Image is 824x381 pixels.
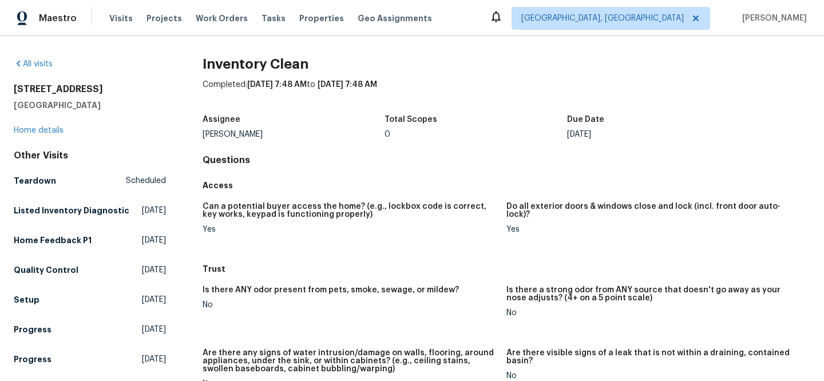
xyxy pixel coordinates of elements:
span: Properties [299,13,344,24]
h5: Access [203,180,810,191]
h2: [STREET_ADDRESS] [14,84,166,95]
div: Yes [506,225,801,233]
span: Projects [146,13,182,24]
a: Progress[DATE] [14,319,166,340]
h5: Listed Inventory Diagnostic [14,205,129,216]
a: Home details [14,126,64,134]
span: [DATE] [142,324,166,335]
span: Geo Assignments [358,13,432,24]
span: Work Orders [196,13,248,24]
span: [DATE] 7:48 AM [247,81,307,89]
h5: Assignee [203,116,240,124]
div: Completed: to [203,79,810,109]
a: Setup[DATE] [14,289,166,310]
h5: [GEOGRAPHIC_DATA] [14,100,166,111]
h2: Inventory Clean [203,58,810,70]
h5: Is there ANY odor present from pets, smoke, sewage, or mildew? [203,286,459,294]
div: [DATE] [567,130,750,138]
div: [PERSON_NAME] [203,130,385,138]
span: [DATE] 7:48 AM [318,81,377,89]
span: Scheduled [126,175,166,186]
span: Maestro [39,13,77,24]
div: No [506,372,801,380]
h5: Do all exterior doors & windows close and lock (incl. front door auto-lock)? [506,203,801,219]
h5: Teardown [14,175,56,186]
h5: Trust [203,263,810,275]
h5: Progress [14,324,51,335]
h5: Due Date [567,116,604,124]
span: [DATE] [142,205,166,216]
h5: Is there a strong odor from ANY source that doesn't go away as your nose adjusts? (4+ on a 5 poin... [506,286,801,302]
h5: Can a potential buyer access the home? (e.g., lockbox code is correct, key works, keypad is funct... [203,203,497,219]
span: [DATE] [142,264,166,276]
div: No [203,301,497,309]
span: Tasks [262,14,286,22]
h5: Are there visible signs of a leak that is not within a draining, contained basin? [506,349,801,365]
h5: Setup [14,294,39,305]
div: 0 [385,130,567,138]
a: TeardownScheduled [14,170,166,191]
span: Visits [109,13,133,24]
a: Home Feedback P1[DATE] [14,230,166,251]
a: Listed Inventory Diagnostic[DATE] [14,200,166,221]
h5: Progress [14,354,51,365]
a: All visits [14,60,53,68]
h5: Quality Control [14,264,78,276]
span: [DATE] [142,354,166,365]
span: [GEOGRAPHIC_DATA], [GEOGRAPHIC_DATA] [521,13,684,24]
div: Yes [203,225,497,233]
span: [DATE] [142,235,166,246]
span: [PERSON_NAME] [738,13,807,24]
h4: Questions [203,154,810,166]
a: Progress[DATE] [14,349,166,370]
h5: Total Scopes [385,116,437,124]
div: Other Visits [14,150,166,161]
a: Quality Control[DATE] [14,260,166,280]
h5: Home Feedback P1 [14,235,92,246]
span: [DATE] [142,294,166,305]
h5: Are there any signs of water intrusion/damage on walls, flooring, around appliances, under the si... [203,349,497,373]
div: No [506,309,801,317]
